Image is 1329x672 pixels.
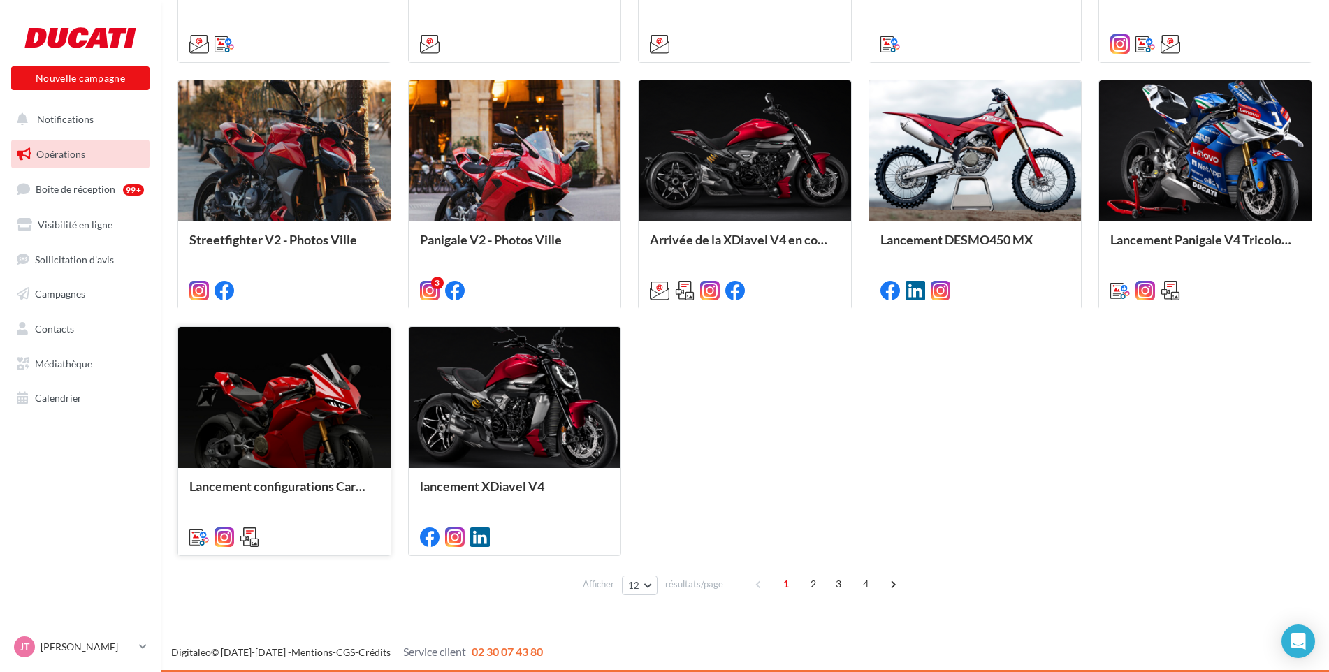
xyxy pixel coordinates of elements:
span: Médiathèque [35,358,92,370]
a: Opérations [8,140,152,169]
a: Calendrier [8,384,152,413]
a: JT [PERSON_NAME] [11,634,150,660]
a: Médiathèque [8,349,152,379]
a: Digitaleo [171,646,211,658]
div: lancement XDiavel V4 [420,479,610,507]
div: Streetfighter V2 - Photos Ville [189,233,379,261]
span: 1 [775,573,797,595]
a: CGS [336,646,355,658]
span: 4 [855,573,877,595]
span: © [DATE]-[DATE] - - - [171,646,543,658]
div: Panigale V2 - Photos Ville [420,233,610,261]
span: résultats/page [665,578,723,591]
span: 3 [827,573,850,595]
button: Nouvelle campagne [11,66,150,90]
a: Contacts [8,314,152,344]
div: 3 [431,277,444,289]
span: 12 [628,580,640,591]
span: Campagnes [35,288,85,300]
span: Service client [403,645,466,658]
p: [PERSON_NAME] [41,640,133,654]
span: Sollicitation d'avis [35,253,114,265]
span: Afficher [583,578,614,591]
span: Calendrier [35,392,82,404]
span: 2 [802,573,825,595]
button: 12 [622,576,658,595]
a: Boîte de réception99+ [8,174,152,204]
a: Visibilité en ligne [8,210,152,240]
div: Lancement DESMO450 MX [880,233,1070,261]
span: Notifications [37,113,94,125]
a: Campagnes [8,279,152,309]
span: 02 30 07 43 80 [472,645,543,658]
a: Sollicitation d'avis [8,245,152,275]
div: 99+ [123,184,144,196]
a: Crédits [358,646,391,658]
button: Notifications [8,105,147,134]
div: Open Intercom Messenger [1281,624,1315,658]
span: Opérations [36,148,85,160]
span: JT [20,640,29,654]
span: Boîte de réception [36,183,115,195]
a: Mentions [291,646,333,658]
span: Contacts [35,323,74,335]
div: Arrivée de la XDiavel V4 en concession [650,233,840,261]
div: Lancement Panigale V4 Tricolore Italia MY25 [1110,233,1300,261]
div: Lancement configurations Carbone et Carbone Pro pour la Panigale V4 [189,479,379,507]
span: Visibilité en ligne [38,219,112,231]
